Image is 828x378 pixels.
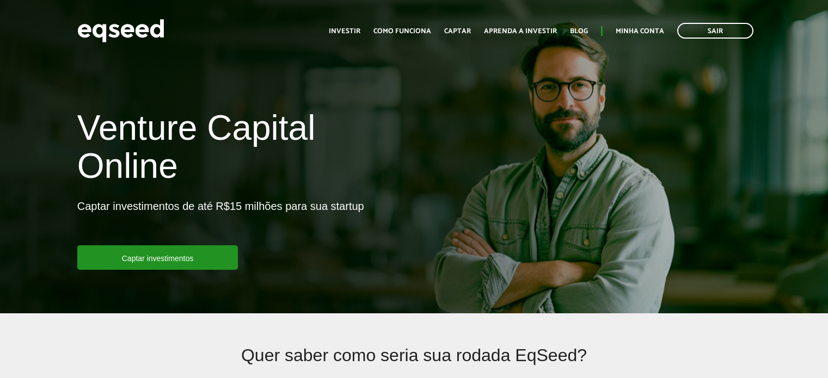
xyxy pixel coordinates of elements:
[484,28,557,35] a: Aprenda a investir
[616,28,664,35] a: Minha conta
[677,23,753,39] a: Sair
[373,28,431,35] a: Como funciona
[77,109,406,191] h1: Venture Capital Online
[570,28,588,35] a: Blog
[77,200,364,245] p: Captar investimentos de até R$15 milhões para sua startup
[77,16,164,45] img: EqSeed
[444,28,471,35] a: Captar
[329,28,360,35] a: Investir
[77,245,238,270] a: Captar investimentos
